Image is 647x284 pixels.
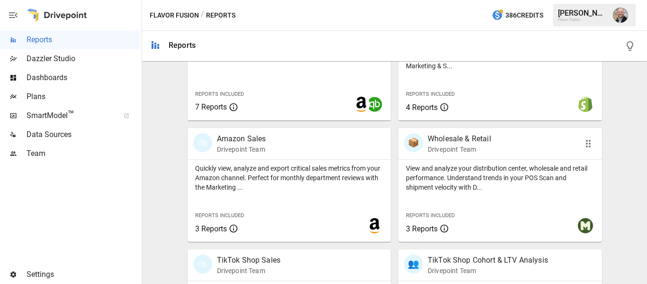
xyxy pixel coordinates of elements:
[428,145,491,154] p: Drivepoint Team
[27,34,140,46] span: Reports
[150,9,199,21] button: Flavor Fusion
[367,218,382,233] img: amazon
[578,218,593,233] img: muffindata
[195,212,244,219] span: Reports Included
[406,91,455,97] span: Reports Included
[367,97,382,112] img: quickbooks
[404,255,423,274] div: 👥
[406,103,438,112] span: 4 Reports
[578,97,593,112] img: shopify
[505,9,543,21] span: 386 Credits
[27,72,140,83] span: Dashboards
[354,97,369,112] img: amazon
[169,41,196,50] div: Reports
[428,266,548,275] p: Drivepoint Team
[217,255,281,266] p: TikTok Shop Sales
[27,269,140,280] span: Settings
[27,53,140,64] span: Dazzler Studio
[488,7,547,24] button: 386Credits
[217,145,266,154] p: Drivepoint Team
[558,9,607,18] div: [PERSON_NAME]
[201,9,204,21] div: /
[406,212,455,219] span: Reports Included
[428,133,491,145] p: Wholesale & Retail
[27,91,140,102] span: Plans
[68,109,74,120] span: ™
[27,110,113,121] span: SmartModel
[193,133,212,152] div: 🛍
[217,133,266,145] p: Amazon Sales
[558,18,607,22] div: Flavor Fusion
[195,164,384,192] p: Quickly view, analyze and export critical sales metrics from your Amazon channel. Perfect for mon...
[428,255,548,266] p: TikTok Shop Cohort & LTV Analysis
[195,102,227,111] span: 7 Reports
[193,255,212,274] div: 🛍
[404,133,423,152] div: 📦
[195,91,244,97] span: Reports Included
[406,164,594,192] p: View and analyze your distribution center, wholesale and retail performance. Understand trends in...
[613,8,628,23] img: Dustin Jacobson
[27,129,140,140] span: Data Sources
[27,148,140,159] span: Team
[195,224,227,233] span: 3 Reports
[406,224,438,233] span: 3 Reports
[217,266,281,275] p: Drivepoint Team
[607,2,634,28] button: Dustin Jacobson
